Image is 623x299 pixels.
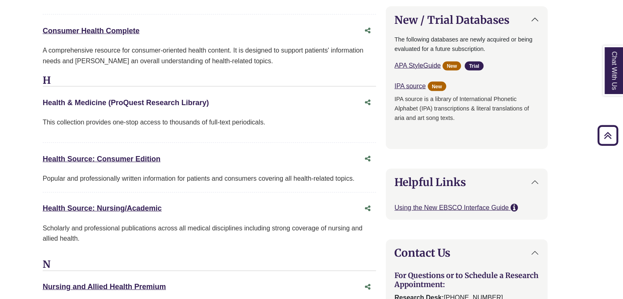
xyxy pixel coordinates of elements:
[595,130,621,141] a: Back to Top
[394,83,426,90] a: IPA source
[394,271,539,289] h3: For Questions or to Schedule a Research Appointment:
[386,240,547,266] button: Contact Us
[43,155,160,163] a: Health Source: Consumer Edition
[386,169,547,195] button: Helpful Links
[43,27,140,35] a: Consumer Health Complete
[43,283,166,291] a: Nursing and Allied Health Premium
[43,45,376,66] div: A comprehensive resource for consumer-oriented health content. It is designed to support patients...
[43,204,162,212] a: Health Source: Nursing/Academic
[43,259,376,271] h3: N
[360,151,376,167] button: Share this database
[360,23,376,39] button: Share this database
[43,117,376,128] p: This collection provides one-stop access to thousands of full-text periodicals.
[394,35,539,54] p: The following databases are newly acquired or being evaluated for a future subscription.
[43,99,209,107] a: Health & Medicine (ProQuest Research Library)
[360,279,376,295] button: Share this database
[43,75,376,87] h3: H
[43,223,376,244] p: Scholarly and professional publications across all medical disciplines including strong coverage ...
[442,62,461,71] span: New
[465,62,483,71] span: Trial
[394,62,441,69] a: APA StyleGuide
[360,201,376,216] button: Share this database
[360,95,376,110] button: Share this database
[394,204,511,211] a: Using the New EBSCO Interface Guide
[386,7,547,33] button: New / Trial Databases
[43,173,376,184] div: Popular and professionally written information for patients and consumers covering all health-rel...
[394,94,539,132] p: IPA source is a library of International Phonetic Alphabet (IPA) transcriptions & literal transla...
[428,82,446,91] span: New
